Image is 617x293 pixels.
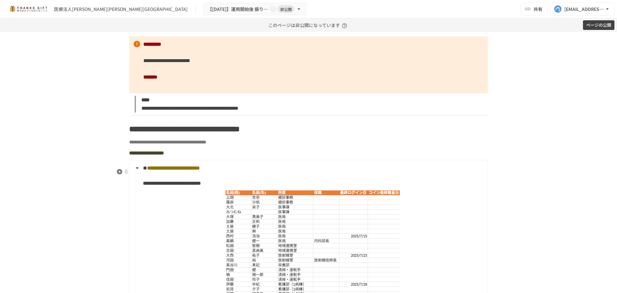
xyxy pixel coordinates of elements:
[521,3,548,15] button: 共有
[564,5,604,13] div: [EMAIL_ADDRESS][DOMAIN_NAME]
[533,5,542,13] span: 共有
[8,4,49,14] img: mMP1OxWUAhQbsRWCurg7vIHe5HqDpP7qZo7fRoNLXQh
[208,5,269,13] span: 【[DATE]】運用開始後 振り返りミーティング
[268,18,349,32] p: このページは非公開になっています
[278,6,294,13] span: 非公開
[583,20,614,30] button: ページの公開
[203,3,306,15] button: 【[DATE]】運用開始後 振り返りミーティング非公開
[550,3,614,15] button: [EMAIL_ADDRESS][DOMAIN_NAME]
[54,6,188,13] div: 医療法人[PERSON_NAME][PERSON_NAME][GEOGRAPHIC_DATA]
